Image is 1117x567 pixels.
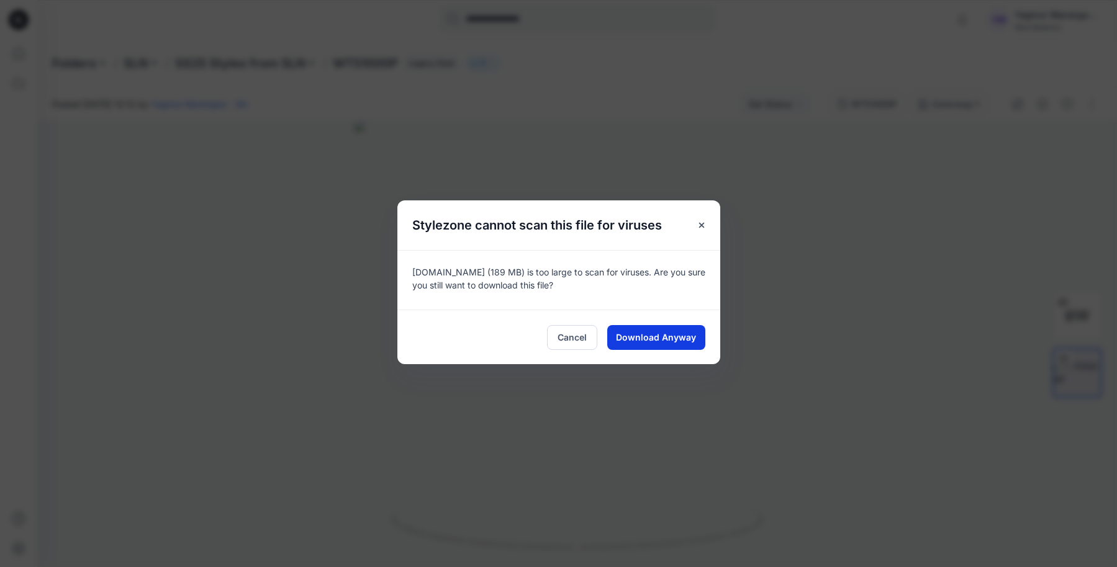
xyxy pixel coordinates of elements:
span: Download Anyway [616,331,696,344]
span: Cancel [558,331,587,344]
h5: Stylezone cannot scan this file for viruses [397,200,677,250]
button: Close [690,214,713,236]
button: Download Anyway [607,325,705,350]
div: [DOMAIN_NAME] (189 MB) is too large to scan for viruses. Are you sure you still want to download ... [397,250,720,310]
button: Cancel [547,325,597,350]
